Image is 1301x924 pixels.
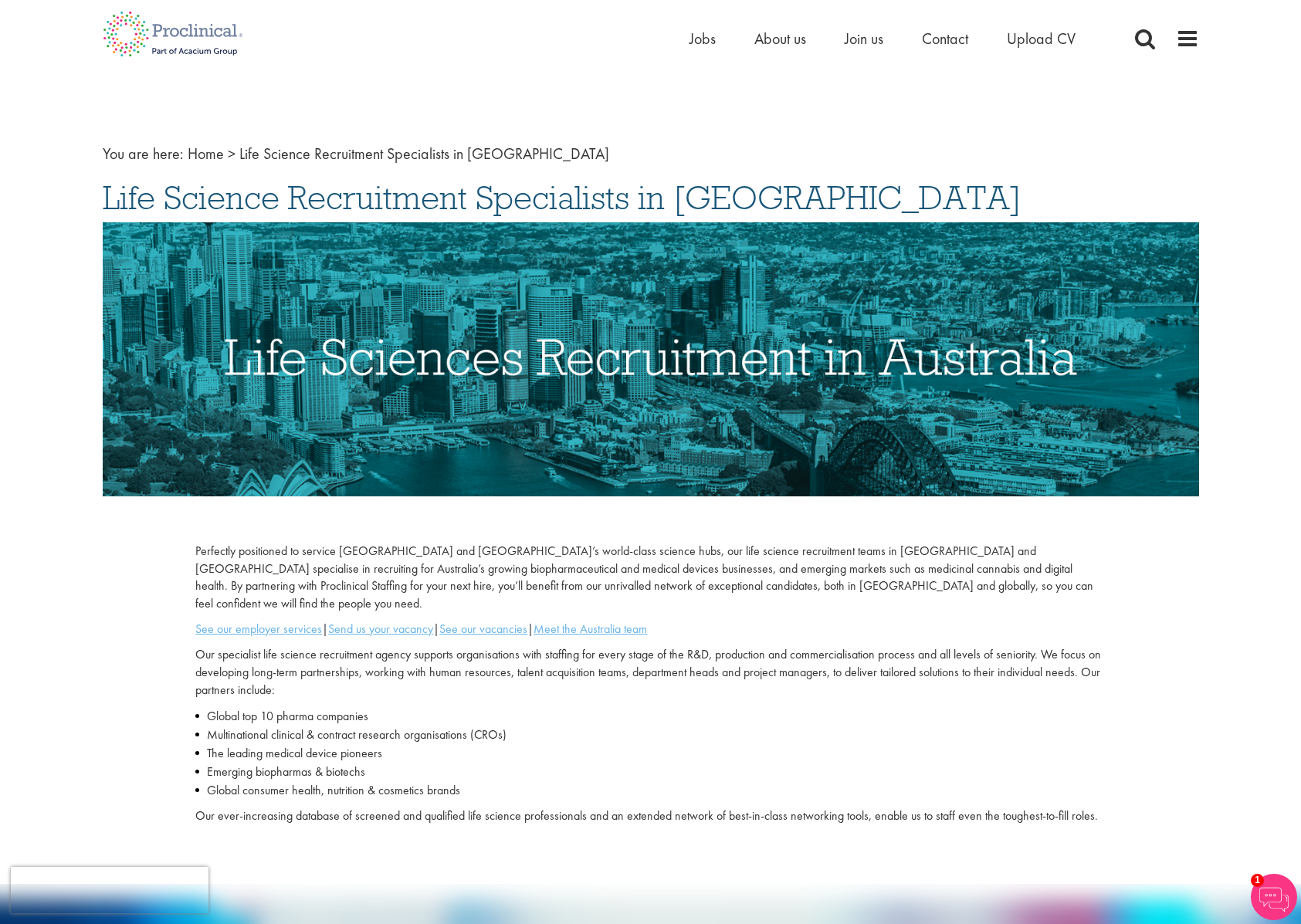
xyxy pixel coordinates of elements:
span: 1 [1251,874,1264,887]
p: Our ever-increasing database of screened and qualified life science professionals and an extended... [195,807,1105,825]
span: Life Science Recruitment Specialists in [GEOGRAPHIC_DATA] [239,144,609,164]
a: breadcrumb link [188,144,224,164]
span: You are here: [103,144,184,164]
a: See our vacancies [439,621,527,637]
p: Perfectly positioned to service [GEOGRAPHIC_DATA] and [GEOGRAPHIC_DATA]’s world-class science hub... [195,543,1105,613]
p: Our specialist life science recruitment agency supports organisations with staffing for every sta... [195,646,1105,699]
a: Join us [845,29,883,49]
a: Upload CV [1007,29,1076,49]
a: Jobs [689,29,716,49]
li: Emerging biopharmas & biotechs [195,763,1105,781]
a: About us [754,29,806,49]
li: Global consumer health, nutrition & cosmetics brands [195,781,1105,800]
a: See our employer services [195,621,322,637]
img: Life Sciences Recruitment in Australia [103,222,1199,496]
iframe: reCAPTCHA [11,867,208,913]
a: Contact [922,29,968,49]
a: Send us your vacancy [328,621,433,637]
img: Chatbot [1251,874,1297,920]
span: > [228,144,235,164]
li: Multinational clinical & contract research organisations (CROs) [195,726,1105,744]
li: The leading medical device pioneers [195,744,1105,763]
p: | | | [195,621,1105,638]
li: Global top 10 pharma companies [195,707,1105,726]
span: Life Science Recruitment Specialists in [GEOGRAPHIC_DATA] [103,177,1021,218]
a: Meet the Australia team [534,621,647,637]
